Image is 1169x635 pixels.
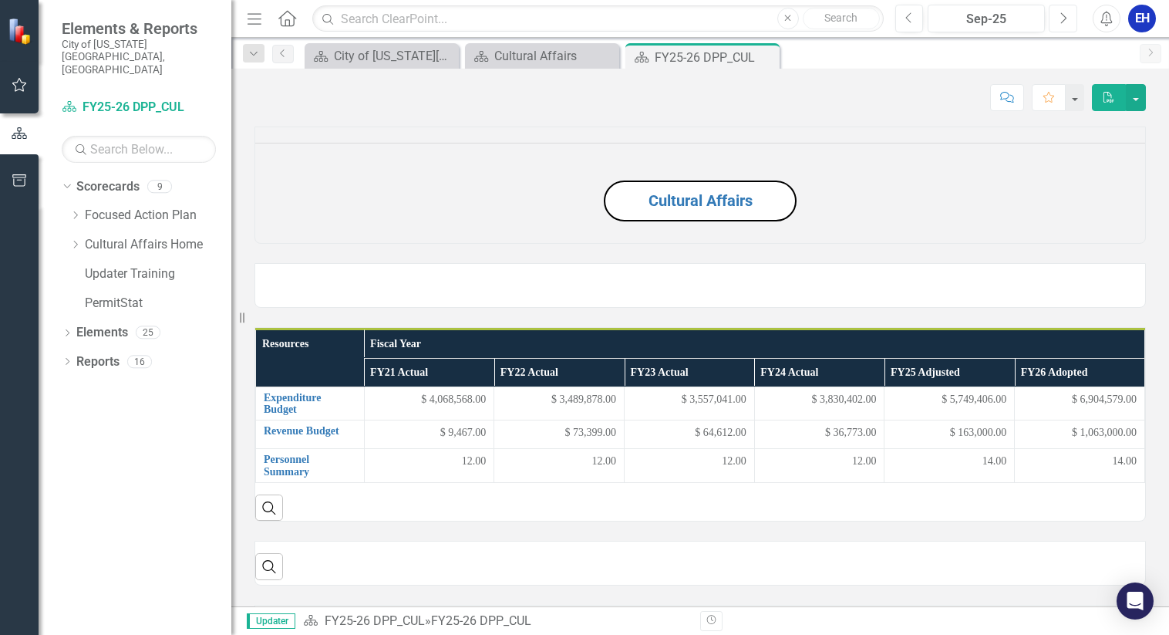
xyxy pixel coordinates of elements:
span: 12.00 [592,454,617,469]
button: EH [1128,5,1156,32]
span: $ 5,749,406.00 [942,392,1006,407]
td: Double-Click to Edit [364,449,494,483]
span: Elements & Reports [62,19,216,38]
a: Cultural Affairs [649,191,753,210]
a: Reports [76,353,120,371]
td: Double-Click to Edit [884,421,1015,449]
img: ClearPoint Strategy [8,17,35,44]
a: City of [US_STATE][GEOGRAPHIC_DATA] [308,46,455,66]
td: Double-Click to Edit Right Click for Context Menu [256,387,365,421]
button: Search [803,8,880,29]
a: Focused Action Plan [85,207,231,225]
td: Double-Click to Edit [494,421,625,449]
td: Double-Click to Edit [625,387,755,421]
div: » [303,613,689,630]
td: Double-Click to Edit [494,387,625,421]
div: FY25-26 DPP_CUL [431,613,531,628]
a: Scorecards [76,178,140,196]
a: Expenditure Budget [264,392,356,416]
div: 25 [136,326,160,339]
span: 14.00 [1113,454,1137,469]
input: Search ClearPoint... [312,5,883,32]
td: Double-Click to Edit [494,449,625,483]
button: Cultural Affairs [604,181,797,221]
span: 12.00 [462,454,487,469]
div: Sep-25 [933,10,1039,29]
div: FY25-26 DPP_CUL [655,48,776,67]
td: Double-Click to Edit Right Click for Context Menu [256,421,365,449]
a: Revenue Budget [264,425,356,437]
td: Double-Click to Edit Right Click for Context Menu [256,449,365,483]
a: FY25-26 DPP_CUL [62,99,216,117]
span: $ 73,399.00 [565,425,617,441]
span: $ 36,773.00 [825,425,877,441]
a: Elements [76,324,128,342]
input: Search Below... [62,136,216,163]
span: $ 64,612.00 [695,425,746,441]
span: $ 1,063,000.00 [1072,425,1137,441]
a: PermitStat [85,295,231,312]
span: $ 3,557,041.00 [682,392,746,407]
span: 12.00 [852,454,877,469]
a: Personnel Summary [264,454,356,478]
button: Sep-25 [928,5,1045,32]
td: Double-Click to Edit [364,421,494,449]
td: Double-Click to Edit [884,449,1015,483]
div: City of [US_STATE][GEOGRAPHIC_DATA] [334,46,455,66]
span: $ 3,830,402.00 [811,392,876,407]
span: $ 6,904,579.00 [1072,392,1137,407]
div: 9 [147,180,172,193]
td: Double-Click to Edit [1015,449,1145,483]
span: $ 3,489,878.00 [551,392,616,407]
span: Search [824,12,857,24]
a: Cultural Affairs Home [85,236,231,254]
span: $ 163,000.00 [950,425,1007,441]
div: Cultural Affairs [494,46,615,66]
td: Double-Click to Edit [884,387,1015,421]
td: Double-Click to Edit [1015,421,1145,449]
span: Updater [247,613,295,629]
td: Double-Click to Edit [754,421,884,449]
span: $ 4,068,568.00 [421,392,486,407]
span: 12.00 [722,454,746,469]
td: Double-Click to Edit [364,387,494,421]
span: 14.00 [982,454,1007,469]
td: Double-Click to Edit [754,387,884,421]
a: Updater Training [85,265,231,283]
td: Double-Click to Edit [625,449,755,483]
span: $ 9,467.00 [440,425,487,441]
a: FY25-26 DPP_CUL [325,613,425,628]
a: Cultural Affairs [469,46,615,66]
div: 16 [127,355,152,368]
div: Open Intercom Messenger [1117,583,1154,620]
td: Double-Click to Edit [754,449,884,483]
td: Double-Click to Edit [625,421,755,449]
td: Double-Click to Edit [1015,387,1145,421]
small: City of [US_STATE][GEOGRAPHIC_DATA], [GEOGRAPHIC_DATA] [62,38,216,76]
